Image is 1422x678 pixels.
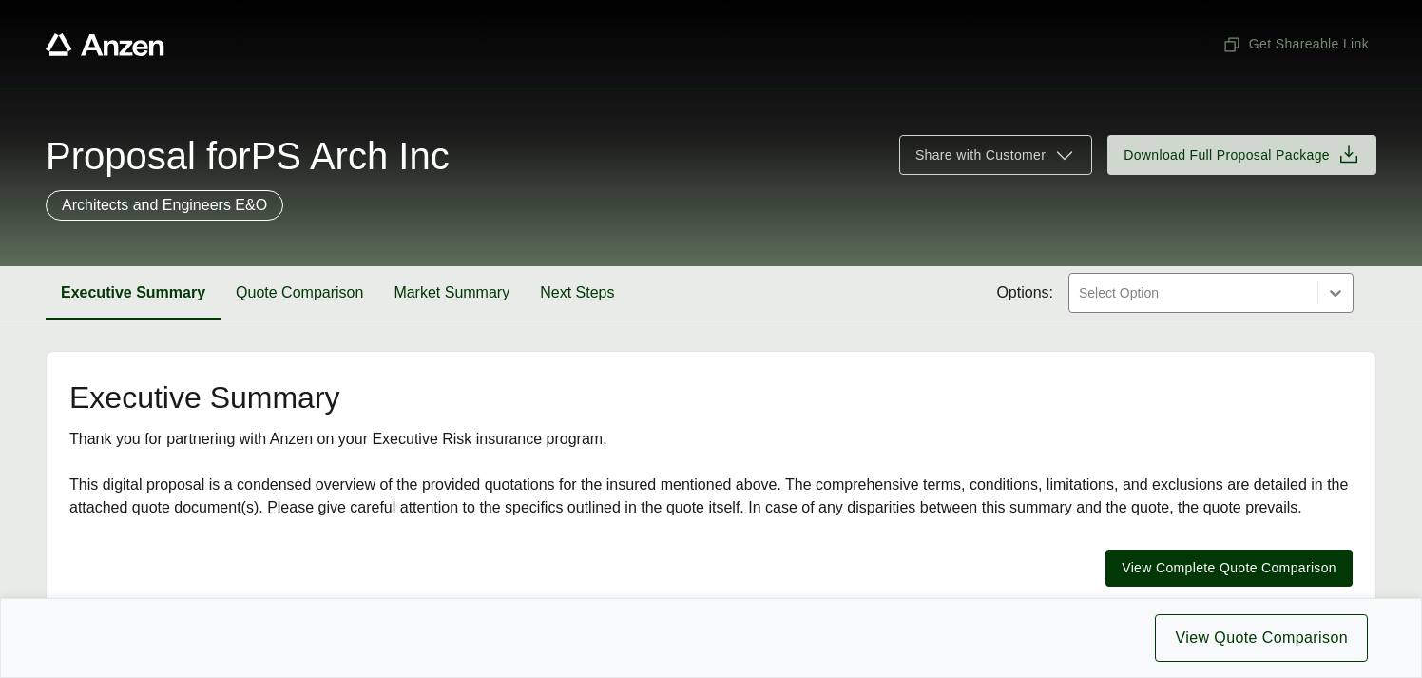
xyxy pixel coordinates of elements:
[69,428,1353,519] div: Thank you for partnering with Anzen on your Executive Risk insurance program. This digital propos...
[69,382,1353,413] h2: Executive Summary
[1124,145,1330,165] span: Download Full Proposal Package
[46,266,221,320] button: Executive Summary
[899,135,1092,175] button: Share with Customer
[1155,614,1368,662] button: View Quote Comparison
[46,33,164,56] a: Anzen website
[1175,627,1348,649] span: View Quote Comparison
[996,281,1053,304] span: Options:
[62,194,267,217] p: Architects and Engineers E&O
[378,266,525,320] button: Market Summary
[46,137,450,175] span: Proposal for PS Arch Inc
[1222,34,1369,54] span: Get Shareable Link
[1122,558,1336,578] span: View Complete Quote Comparison
[1215,27,1376,62] button: Get Shareable Link
[221,266,378,320] button: Quote Comparison
[525,266,629,320] button: Next Steps
[1105,550,1353,587] button: View Complete Quote Comparison
[1107,135,1376,175] button: Download Full Proposal Package
[915,145,1046,165] span: Share with Customer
